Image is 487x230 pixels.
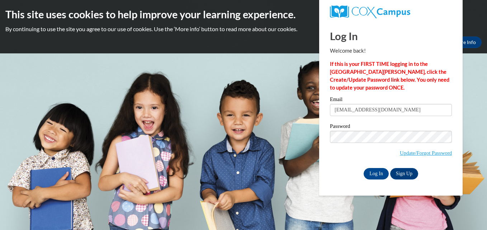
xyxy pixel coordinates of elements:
label: Password [330,124,452,131]
input: Log In [364,168,389,179]
strong: If this is your FIRST TIME logging in to the [GEOGRAPHIC_DATA][PERSON_NAME], click the Create/Upd... [330,61,449,91]
label: Email [330,97,452,104]
p: By continuing to use the site you agree to our use of cookies. Use the ‘More info’ button to read... [5,25,482,33]
h2: This site uses cookies to help improve your learning experience. [5,7,482,21]
a: COX Campus [330,5,452,18]
a: Update/Forgot Password [400,150,452,156]
a: Sign Up [390,168,418,179]
a: More Info [448,37,482,48]
h1: Log In [330,29,452,43]
img: COX Campus [330,5,410,18]
p: Welcome back! [330,47,452,55]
